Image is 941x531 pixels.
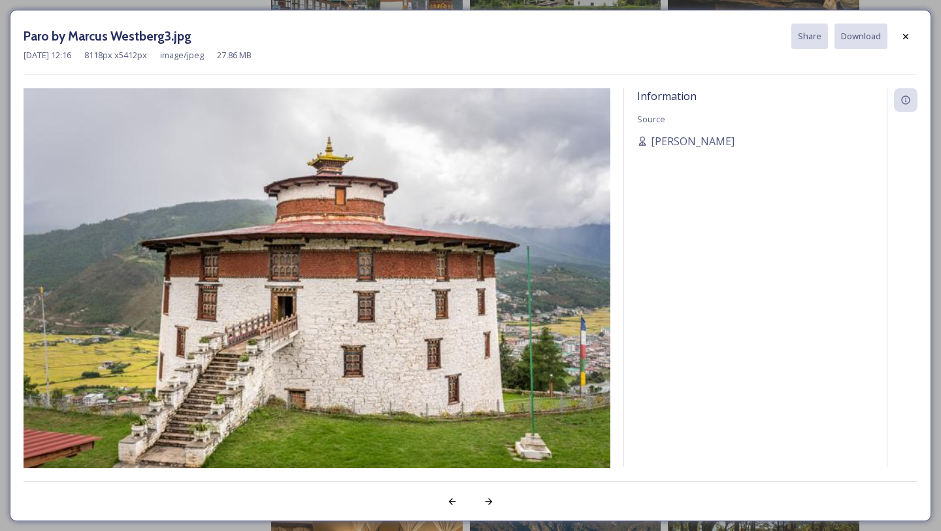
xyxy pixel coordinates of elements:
span: image/jpeg [160,49,204,61]
span: 27.86 MB [217,49,252,61]
button: Download [834,24,887,49]
button: Share [791,24,828,49]
span: Information [637,89,697,103]
span: 8118 px x 5412 px [84,49,147,61]
span: [PERSON_NAME] [651,133,735,149]
h3: Paro by Marcus Westberg3.jpg [24,27,191,46]
span: Source [637,113,665,125]
span: [DATE] 12:16 [24,49,71,61]
img: Paro%2520by%2520Marcus%2520Westberg3.jpg [24,88,610,480]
